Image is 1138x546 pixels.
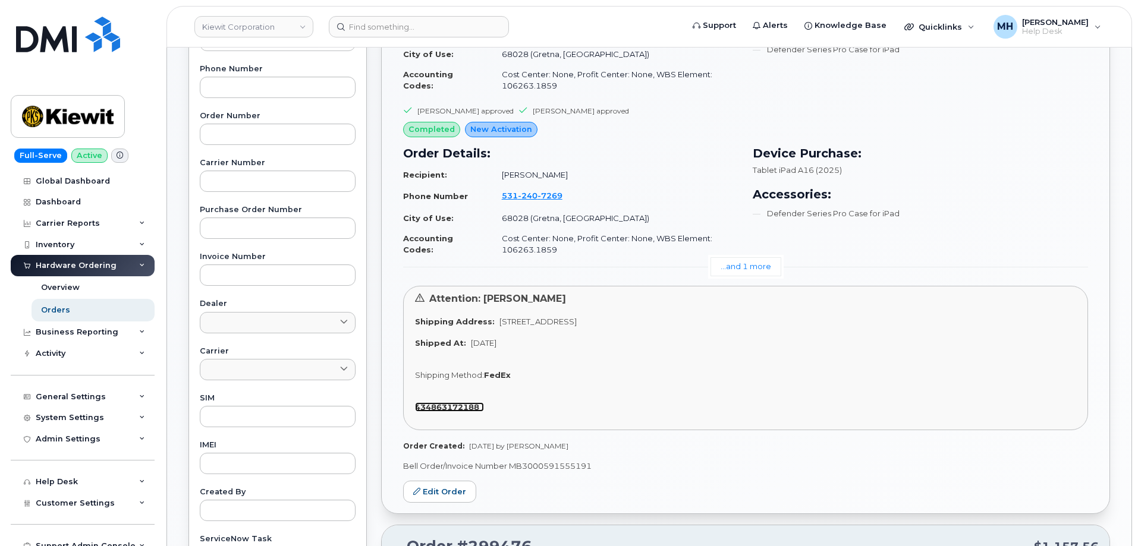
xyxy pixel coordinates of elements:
div: Melissa Hoye [985,15,1109,39]
li: Defender Series Pro Case for iPad [753,44,1088,55]
label: Order Number [200,112,356,120]
a: 5312407269 [502,191,577,200]
input: Find something... [329,16,509,37]
span: completed [408,124,455,135]
h3: Device Purchase: [753,144,1088,162]
span: [DATE] [471,338,496,348]
a: Edit Order [403,481,476,503]
strong: Shipped At: [415,338,466,348]
a: 434863172188 [415,402,484,412]
span: Tablet iPad A16 (2025) [753,165,842,175]
span: Attention: [PERSON_NAME] [429,293,566,304]
span: 240 [518,191,537,200]
span: Knowledge Base [815,20,886,31]
p: Bell Order/Invoice Number MB3000591555191 [403,460,1088,472]
iframe: Messenger Launcher [1086,494,1129,537]
h3: Accessories: [753,185,1088,203]
li: Defender Series Pro Case for iPad [753,208,1088,219]
span: Support [703,20,736,31]
span: 531 [502,191,562,200]
td: Cost Center: None, Profit Center: None, WBS Element: 106263.1859 [491,228,738,260]
label: Dealer [200,300,356,308]
a: Knowledge Base [796,14,895,37]
label: Created By [200,488,356,496]
span: [DATE] by [PERSON_NAME] [469,441,568,450]
label: Purchase Order Number [200,206,356,214]
label: ServiceNow Task [200,535,356,543]
div: [PERSON_NAME] approved [417,106,514,116]
span: [STREET_ADDRESS] [499,317,577,326]
strong: Shipping Address: [415,317,495,326]
strong: FedEx [484,370,511,380]
span: [PERSON_NAME] [1022,17,1089,27]
strong: Phone Number [403,191,468,201]
strong: Accounting Codes: [403,233,453,254]
td: 68028 (Gretna, [GEOGRAPHIC_DATA]) [491,208,738,229]
span: Help Desk [1022,27,1089,36]
strong: 434863172188 [415,402,479,412]
span: 7269 [537,191,562,200]
td: Cost Center: None, Profit Center: None, WBS Element: 106263.1859 [491,64,738,96]
a: Kiewit Corporation [194,16,313,37]
a: ...and 1 more [711,257,781,276]
strong: City of Use: [403,49,454,59]
strong: Order Created: [403,441,464,450]
label: Invoice Number [200,253,356,261]
a: Support [684,14,744,37]
label: SIM [200,394,356,402]
strong: City of Use: [403,213,454,223]
a: Alerts [744,14,796,37]
div: Quicklinks [896,15,983,39]
strong: Recipient: [403,170,447,179]
label: IMEI [200,441,356,449]
strong: Accounting Codes: [403,70,453,90]
span: Quicklinks [919,22,962,31]
td: 68028 (Gretna, [GEOGRAPHIC_DATA]) [491,44,738,65]
h3: Order Details: [403,144,738,162]
label: Carrier Number [200,159,356,167]
span: MH [997,20,1013,34]
span: New Activation [470,124,532,135]
td: [PERSON_NAME] [491,165,738,185]
span: Alerts [763,20,788,31]
span: Shipping Method: [415,370,484,380]
div: [PERSON_NAME] approved [533,106,629,116]
label: Phone Number [200,65,356,73]
label: Carrier [200,348,356,355]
